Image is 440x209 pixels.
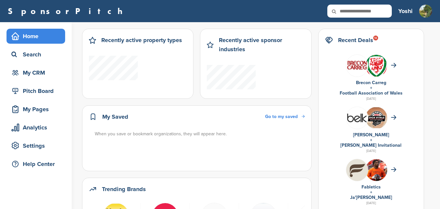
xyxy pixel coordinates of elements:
span: Go to my saved [265,114,298,119]
img: Hb geub1 400x400 [346,159,368,181]
div: [DATE] [325,148,417,154]
div: Pitch Board [10,85,65,97]
a: Ja'[PERSON_NAME] [350,195,392,200]
img: 170px football association of wales logo.svg [365,55,387,80]
h2: My Saved [102,112,128,121]
div: My Pages [10,103,65,115]
h2: Recent Deals [338,36,373,45]
a: [PERSON_NAME] [353,132,389,138]
a: Fabletics [362,184,381,190]
img: Fvoowbej 400x400 [346,55,368,77]
a: + [370,85,372,91]
a: Pitch Board [7,83,65,98]
a: Home [7,29,65,44]
h3: Yoshi [398,7,413,16]
a: Go to my saved [265,113,305,120]
a: Football Association of Wales [340,90,403,96]
a: Yoshi [398,4,413,18]
a: Help Center [7,157,65,172]
div: [DATE] [325,200,417,206]
a: Brecon Carreg [356,80,386,85]
h2: Recently active property types [101,36,182,45]
a: Settings [7,138,65,153]
a: Analytics [7,120,65,135]
a: [PERSON_NAME] Invitational [340,142,402,148]
img: Ja'marr chase [365,159,387,185]
a: Search [7,47,65,62]
div: 14 [373,36,378,40]
img: Cleanshot 2025 09 07 at 20.31.59 2x [365,107,387,128]
div: When you save or bookmark organizations, they will appear here. [95,130,305,138]
div: [DATE] [325,96,417,102]
a: My Pages [7,102,65,117]
a: My CRM [7,65,65,80]
div: My CRM [10,67,65,79]
img: L 1bnuap 400x400 [346,107,368,129]
div: Settings [10,140,65,152]
h2: Trending Brands [102,185,146,194]
a: + [370,137,372,143]
a: SponsorPitch [8,7,127,15]
a: + [370,189,372,195]
div: Search [10,49,65,60]
h2: Recently active sponsor industries [219,36,305,54]
div: Help Center [10,158,65,170]
div: Analytics [10,122,65,133]
div: Home [10,30,65,42]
